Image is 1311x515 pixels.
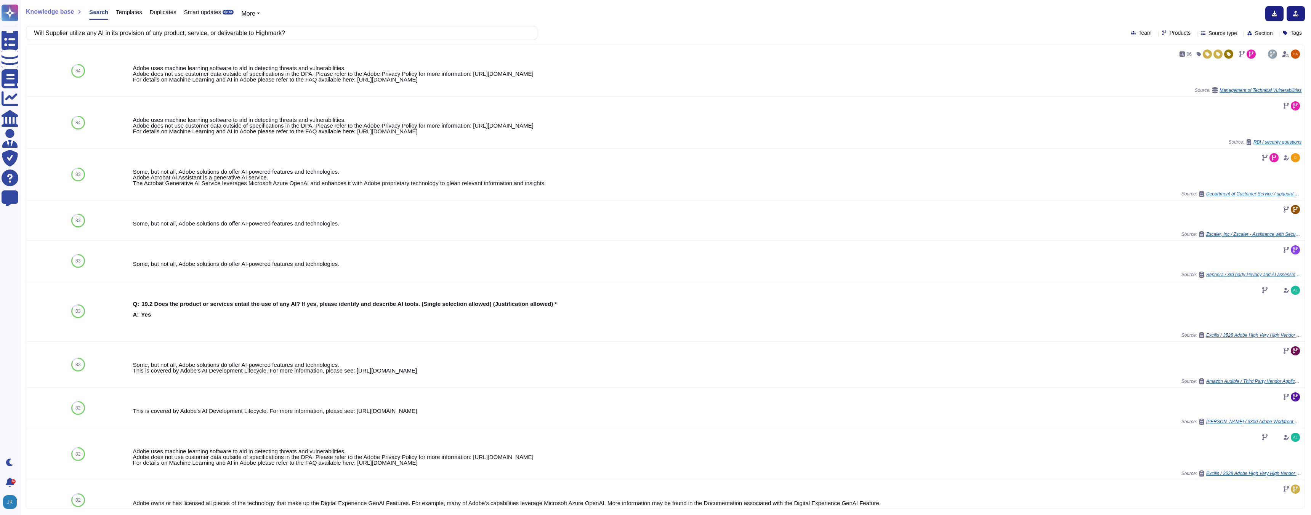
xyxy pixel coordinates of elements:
img: user [1291,153,1300,162]
b: 19.2 Does the product or services entail the use of any AI? If yes, please identify and describe ... [141,301,557,307]
b: Yes [141,312,151,317]
div: Adobe uses machine learning software to aid in detecting threats and vulnerabilities. Adobe does ... [133,117,1301,134]
span: Source: [1181,378,1301,384]
span: Source: [1229,139,1301,145]
span: Team [1139,30,1152,35]
b: Q: [133,301,139,307]
b: A: [133,312,139,317]
span: Amazon Audible / Third Party Vendor Application Questionnaire Adobe (3) [1206,379,1301,384]
span: Source: [1195,87,1301,93]
div: Adobe uses machine learning software to aid in detecting threats and vulnerabilities. Adobe does ... [133,65,1301,82]
span: Section [1255,30,1273,36]
img: user [1291,433,1300,442]
span: Excilis / 3528 Adobe High Very High Vendor Template [1206,333,1301,337]
span: 82 [75,498,80,502]
span: Source: [1181,470,1301,477]
span: 83 [75,259,80,263]
span: Tags [1290,30,1302,35]
span: 83 [75,218,80,223]
span: Source: [1181,419,1301,425]
span: 96 [1187,52,1192,56]
input: Search a question or template... [30,26,529,40]
span: 82 [75,406,80,410]
span: 84 [75,120,80,125]
span: 83 [75,172,80,177]
div: Adobe owns or has licensed all pieces of the technology that make up the Digital Experience GenAI... [133,500,1301,506]
span: Source: [1181,191,1301,197]
span: Zscaler, Inc / Zscaler - Assistance with Security Questionnaire [1206,232,1301,237]
div: Adobe uses machine learning software to aid in detecting threats and vulnerabilities. Adobe does ... [133,448,1301,465]
div: This is covered by Adobe's AI Development Lifecycle. For more information, please see: [URL][DOMA... [133,408,1301,414]
img: user [3,495,17,509]
span: Department of Customer Service / upguard questionnaire DCS Security Questionnaire Tier 1 2 DCS CISO [1206,192,1301,196]
div: Some, but not all, Adobe solutions do offer AI-powered features and technologies. Adobe Acrobat A... [133,169,1301,186]
span: 82 [75,452,80,456]
span: Source: [1181,231,1301,237]
img: user [1291,50,1300,59]
img: user [1291,286,1300,295]
span: Search [89,9,108,15]
span: More [241,10,255,17]
button: user [2,494,22,510]
span: Excilis / 3528 Adobe High Very High Vendor Template [1206,471,1301,476]
span: Management of Technical Vulnerabilities [1220,88,1301,93]
span: Smart updates [184,9,221,15]
span: RBI / security questions [1253,140,1301,144]
span: Source: [1181,332,1301,338]
span: [PERSON_NAME] / 3300 Adobe Workfront Planning Project Add on (1) [1206,419,1301,424]
span: Products [1170,30,1191,35]
div: Some, but not all, Adobe solutions do offer AI-powered features and technologies. This is covered... [133,362,1301,373]
span: Source: [1181,272,1301,278]
span: Duplicates [150,9,176,15]
button: More [241,9,260,18]
span: Templates [116,9,142,15]
span: Source type [1208,30,1237,36]
div: Some, but not all, Adobe solutions do offer AI-powered features and technologies. [133,221,1301,226]
div: Some, but not all, Adobe solutions do offer AI-powered features and technologies. [133,261,1301,267]
span: Knowledge base [26,9,74,15]
span: Sephora / 3rd party Privacy and AI assessment [DATE] Version Sephora CT [1206,272,1301,277]
span: 84 [75,69,80,73]
div: BETA [223,10,234,14]
div: 9+ [11,479,16,484]
span: 83 [75,309,80,313]
span: 83 [75,362,80,367]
